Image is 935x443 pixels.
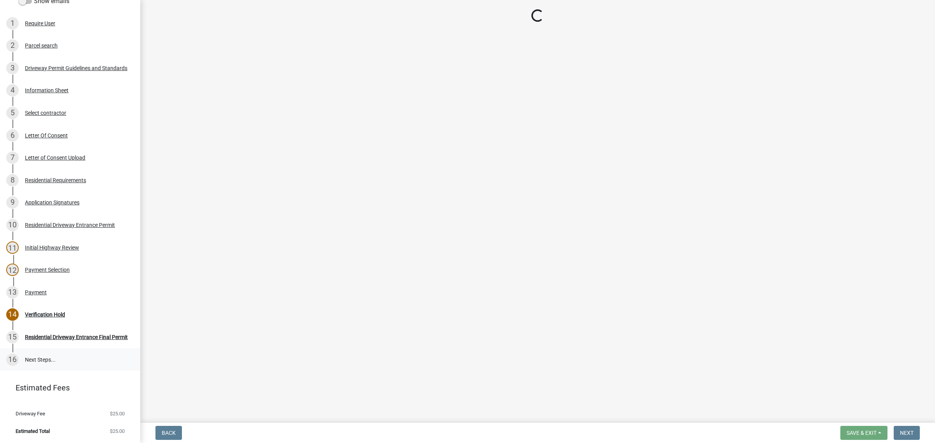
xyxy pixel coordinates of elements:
[110,411,125,416] span: $25.00
[6,219,19,231] div: 10
[25,43,58,48] div: Parcel search
[25,245,79,250] div: Initial Highway Review
[25,334,128,340] div: Residential Driveway Entrance Final Permit
[25,88,69,93] div: Information Sheet
[25,21,55,26] div: Require User
[6,17,19,30] div: 1
[16,429,50,434] span: Estimated Total
[6,264,19,276] div: 12
[6,331,19,343] div: 15
[25,200,79,205] div: Application Signatures
[6,62,19,74] div: 3
[25,222,115,228] div: Residential Driveway Entrance Permit
[25,178,86,183] div: Residential Requirements
[25,312,65,317] div: Verification Hold
[6,308,19,321] div: 14
[6,241,19,254] div: 11
[6,151,19,164] div: 7
[900,430,914,436] span: Next
[16,411,45,416] span: Driveway Fee
[155,426,182,440] button: Back
[25,65,127,71] div: Driveway Permit Guidelines and Standards
[6,107,19,119] div: 5
[894,426,920,440] button: Next
[840,426,887,440] button: Save & Exit
[6,174,19,186] div: 8
[6,196,19,209] div: 9
[6,39,19,52] div: 2
[162,430,176,436] span: Back
[25,110,66,116] div: Select contractor
[25,133,68,138] div: Letter Of Consent
[6,84,19,97] div: 4
[25,290,47,295] div: Payment
[25,155,85,160] div: Letter of Consent Upload
[847,430,877,436] span: Save & Exit
[6,129,19,142] div: 6
[110,429,125,434] span: $25.00
[6,286,19,299] div: 13
[6,353,19,366] div: 16
[25,267,70,272] div: Payment Selection
[6,380,128,396] a: Estimated Fees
